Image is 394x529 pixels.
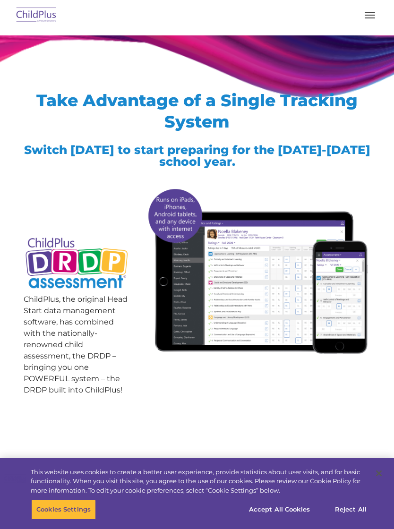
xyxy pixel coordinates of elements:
[24,143,370,169] span: Switch [DATE] to start preparing for the [DATE]-[DATE] school year.
[36,90,358,132] span: Take Advantage of a Single Tracking System
[31,468,367,495] div: This website uses cookies to create a better user experience, provide statistics about user visit...
[31,500,96,520] button: Cookies Settings
[24,295,128,394] span: ChildPlus, the original Head Start data management software, has combined with the nationally-ren...
[14,4,59,26] img: ChildPlus by Procare Solutions
[321,500,380,520] button: Reject All
[244,500,315,520] button: Accept All Cookies
[144,184,370,358] img: All-devices
[24,231,130,296] img: Copyright - DRDP Logo
[368,463,389,484] button: Close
